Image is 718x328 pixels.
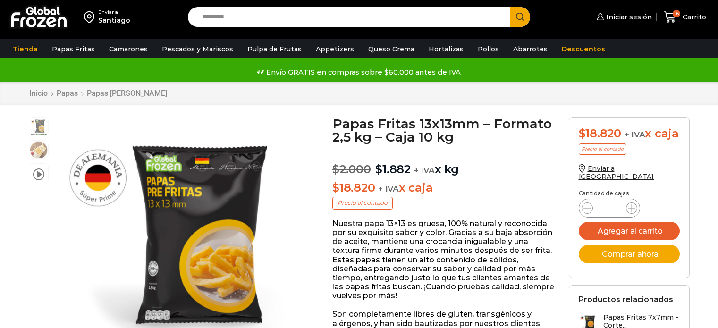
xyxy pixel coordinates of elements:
[47,40,100,58] a: Papas Fritas
[579,222,680,240] button: Agregar al carrito
[661,6,709,28] a: 16 Carrito
[104,40,152,58] a: Camarones
[332,197,393,209] p: Precio al contado
[680,12,706,22] span: Carrito
[332,162,339,176] span: $
[157,40,238,58] a: Pescados y Mariscos
[243,40,306,58] a: Pulpa de Frutas
[424,40,468,58] a: Hortalizas
[579,127,680,141] div: x caja
[579,164,654,181] a: Enviar a [GEOGRAPHIC_DATA]
[29,89,168,98] nav: Breadcrumb
[98,9,130,16] div: Enviar a
[86,89,168,98] a: Papas [PERSON_NAME]
[510,7,530,27] button: Search button
[600,202,618,215] input: Product quantity
[98,16,130,25] div: Santiago
[332,162,371,176] bdi: 2.000
[594,8,652,26] a: Iniciar sesión
[332,219,555,301] p: Nuestra papa 13×13 es gruesa, 100% natural y reconocida por su exquisito sabor y color. Gracias a...
[579,126,586,140] span: $
[375,162,411,176] bdi: 1.882
[579,143,626,155] p: Precio al contado
[673,10,680,17] span: 16
[332,181,339,194] span: $
[557,40,610,58] a: Descuentos
[84,9,98,25] img: address-field-icon.svg
[8,40,42,58] a: Tienda
[56,89,78,98] a: Papas
[332,153,555,177] p: x kg
[29,118,48,136] span: 13-x-13-2kg
[332,181,375,194] bdi: 18.820
[625,130,645,139] span: + IVA
[414,166,435,175] span: + IVA
[579,126,621,140] bdi: 18.820
[378,184,399,193] span: + IVA
[332,181,555,195] p: x caja
[604,12,652,22] span: Iniciar sesión
[29,89,48,98] a: Inicio
[473,40,504,58] a: Pollos
[579,190,680,197] p: Cantidad de cajas
[579,245,680,263] button: Comprar ahora
[332,117,555,143] h1: Papas Fritas 13x13mm – Formato 2,5 kg – Caja 10 kg
[579,295,673,304] h2: Productos relacionados
[29,141,48,160] span: 13×13
[508,40,552,58] a: Abarrotes
[311,40,359,58] a: Appetizers
[375,162,382,176] span: $
[363,40,419,58] a: Queso Crema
